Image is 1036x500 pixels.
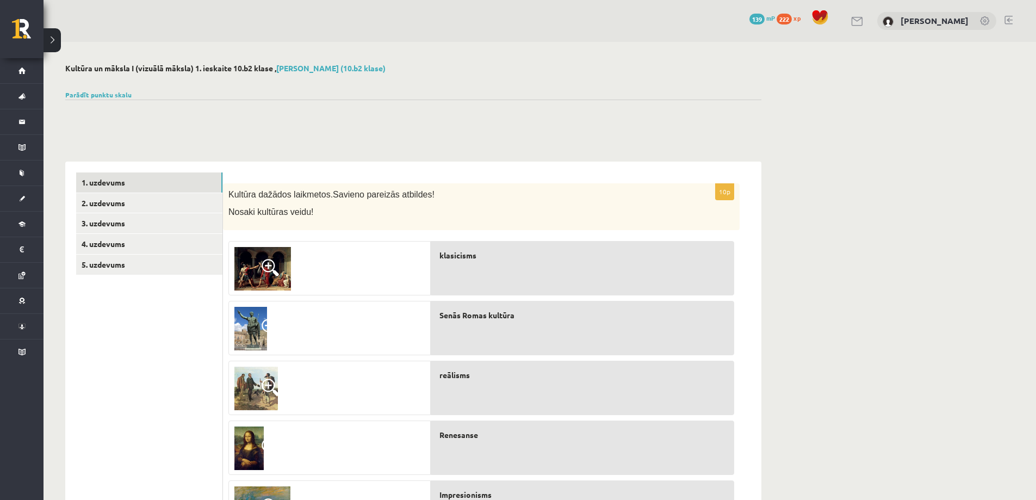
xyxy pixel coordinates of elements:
span: mP [766,14,775,22]
span: Kultūra dažādos laikmetos. [228,190,333,199]
a: 2. uzdevums [76,193,222,213]
span: 222 [777,14,792,24]
img: 5.jpg [234,307,267,350]
img: 8.png [234,367,278,410]
span: Senās Romas kultūra [439,310,514,321]
a: [PERSON_NAME] [901,15,969,26]
h2: Kultūra un māksla I (vizuālā māksla) 1. ieskaite 10.b2 klase , [65,64,761,73]
span: xp [793,14,801,22]
a: Parādīt punktu skalu [65,90,132,99]
span: reālisms [439,369,470,381]
span: Renesanse [439,429,478,441]
a: 4. uzdevums [76,234,222,254]
a: 222 xp [777,14,806,22]
a: [PERSON_NAME] (10.b2 klase) [276,63,386,73]
span: 139 [749,14,765,24]
img: Emīls Miķelsons [883,16,894,27]
img: 7.jpg [234,247,291,291]
span: klasicisms [439,250,476,261]
span: Nosaki kultūras veidu! [228,207,314,217]
p: 10p [715,183,734,200]
a: 5. uzdevums [76,255,222,275]
a: 1. uzdevums [76,172,222,193]
img: 1.jpg [234,427,264,470]
a: 3. uzdevums [76,213,222,233]
a: 139 mP [749,14,775,22]
a: Rīgas 1. Tālmācības vidusskola [12,19,44,46]
span: Savieno pareizās atbildes! [333,190,435,199]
